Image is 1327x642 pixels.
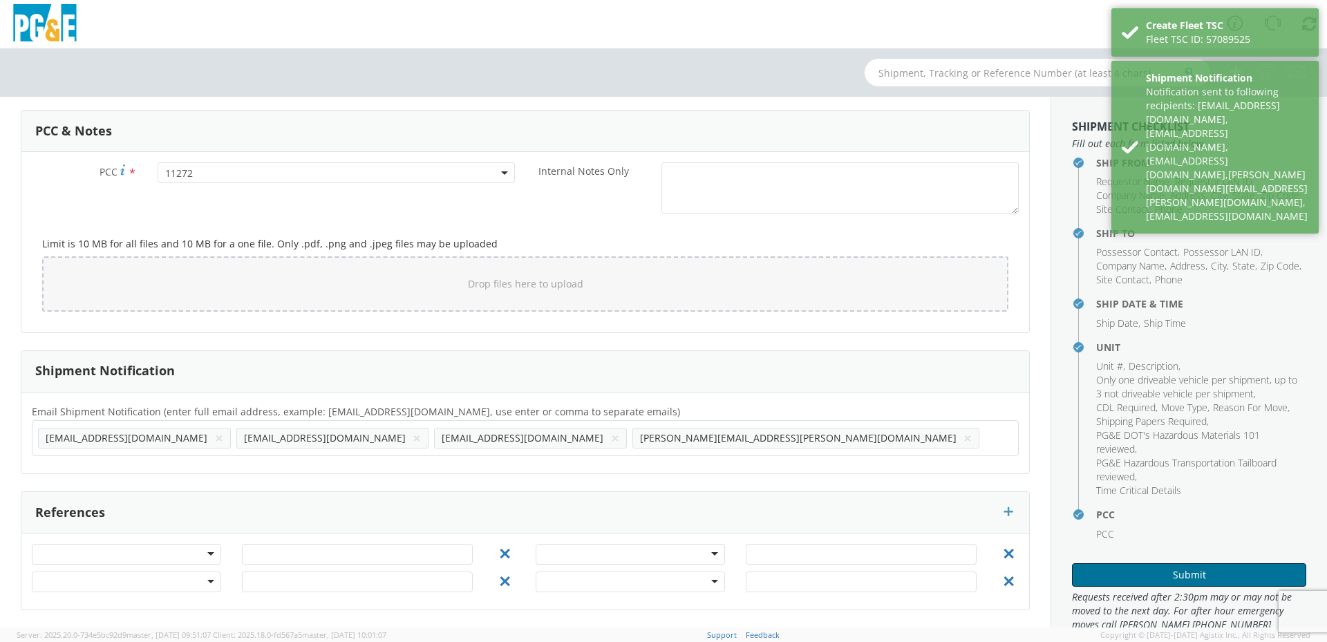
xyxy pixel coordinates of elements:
[1146,71,1308,85] div: Shipment Notification
[1096,428,1260,455] span: PG&E DOT's Hazardous Materials 101 reviewed
[1170,259,1205,272] span: Address
[1161,401,1207,414] span: Move Type
[640,431,957,444] span: [PERSON_NAME][EMAIL_ADDRESS][PERSON_NAME][DOMAIN_NAME]
[1096,228,1306,238] h4: Ship To
[1096,175,1169,188] span: Requestor Name
[1146,19,1308,32] div: Create Fleet TSC
[1183,245,1263,259] li: ,
[1072,590,1306,632] span: Requests received after 2:30pm may or may not be moved to the next day. For after hour emergency ...
[1096,202,1151,216] li: ,
[1261,259,1301,273] li: ,
[1129,359,1178,372] span: Description
[1096,456,1277,483] span: PG&E Hazardous Transportation Tailboard reviewed
[165,167,507,180] span: 11272
[1096,509,1306,520] h4: PCC
[1213,401,1290,415] li: ,
[1096,456,1303,484] li: ,
[1155,273,1183,286] span: Phone
[10,4,79,45] img: pge-logo-06675f144f4cfa6a6814.png
[468,277,583,290] span: Drop files here to upload
[1170,259,1207,273] li: ,
[46,431,207,444] span: [EMAIL_ADDRESS][DOMAIN_NAME]
[213,630,386,640] span: Client: 2025.18.0-fd567a5
[1232,259,1255,272] span: State
[1072,119,1189,134] strong: Shipment Checklist
[538,164,629,178] span: Internal Notes Only
[1096,484,1181,497] span: Time Critical Details
[35,364,175,378] h3: Shipment Notification
[1096,415,1209,428] li: ,
[1096,428,1303,456] li: ,
[1096,299,1306,309] h4: Ship Date & Time
[1096,189,1167,202] li: ,
[1072,137,1306,151] span: Fill out each form listed below
[1096,175,1171,189] li: ,
[100,165,117,178] span: PCC
[1096,401,1156,414] span: CDL Required
[1096,401,1158,415] li: ,
[963,430,972,446] button: ×
[1211,259,1227,272] span: City
[42,238,1008,249] h5: Limit is 10 MB for all files and 10 MB for a one file. Only .pdf, .png and .jpeg files may be upl...
[1096,415,1207,428] span: Shipping Papers Required
[35,506,105,520] h3: References
[1096,359,1123,372] span: Unit #
[865,59,1210,86] input: Shipment, Tracking or Reference Number (at least 4 chars)
[215,430,223,446] button: ×
[746,630,780,640] a: Feedback
[1096,373,1297,400] span: Only one driveable vehicle per shipment, up to 3 not driveable vehicle per shipment
[1129,359,1180,373] li: ,
[1096,359,1125,373] li: ,
[1072,563,1306,587] button: Submit
[35,124,112,138] h3: PCC & Notes
[1232,259,1257,273] li: ,
[1096,259,1167,273] li: ,
[1096,189,1165,202] span: Company Name
[442,431,603,444] span: [EMAIL_ADDRESS][DOMAIN_NAME]
[611,430,619,446] button: ×
[1146,32,1308,46] div: Fleet TSC ID: 57089525
[1261,259,1299,272] span: Zip Code
[413,430,421,446] button: ×
[32,405,680,418] span: Email Shipment Notification (enter full email address, example: jdoe01@agistix.com, use enter or ...
[1096,273,1151,287] li: ,
[1096,527,1114,540] span: PCC
[1161,401,1210,415] li: ,
[1096,259,1165,272] span: Company Name
[1213,401,1288,414] span: Reason For Move
[1096,158,1306,168] h4: Ship From
[1096,342,1306,352] h4: Unit
[302,630,386,640] span: master, [DATE] 10:01:07
[1096,373,1303,401] li: ,
[1096,245,1178,258] span: Possessor Contact
[17,630,211,640] span: Server: 2025.20.0-734e5bc92d9
[1096,317,1140,330] li: ,
[1100,630,1310,641] span: Copyright © [DATE]-[DATE] Agistix Inc., All Rights Reserved
[707,630,737,640] a: Support
[1211,259,1229,273] li: ,
[158,162,515,183] span: 11272
[126,630,211,640] span: master, [DATE] 09:51:07
[1146,85,1308,223] div: Notification sent to following recipients: [EMAIL_ADDRESS][DOMAIN_NAME],[EMAIL_ADDRESS][DOMAIN_NA...
[244,431,406,444] span: [EMAIL_ADDRESS][DOMAIN_NAME]
[1096,273,1149,286] span: Site Contact
[1096,202,1149,216] span: Site Contact
[1144,317,1186,330] span: Ship Time
[1183,245,1261,258] span: Possessor LAN ID
[1096,245,1180,259] li: ,
[1096,317,1138,330] span: Ship Date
